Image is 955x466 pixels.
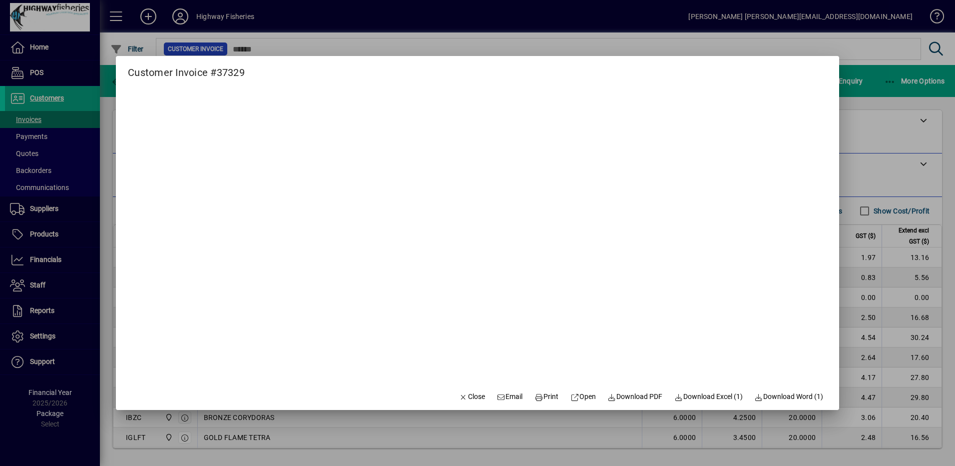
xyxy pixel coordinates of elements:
button: Close [455,388,489,406]
span: Email [497,391,523,402]
span: Close [459,391,485,402]
span: Download PDF [608,391,663,402]
button: Print [530,388,562,406]
span: Download Excel (1) [674,391,743,402]
button: Email [493,388,527,406]
a: Open [566,388,600,406]
span: Open [570,391,596,402]
span: Download Word (1) [755,391,824,402]
h2: Customer Invoice #37329 [116,56,257,80]
a: Download PDF [604,388,667,406]
span: Print [534,391,558,402]
button: Download Word (1) [751,388,828,406]
button: Download Excel (1) [670,388,747,406]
